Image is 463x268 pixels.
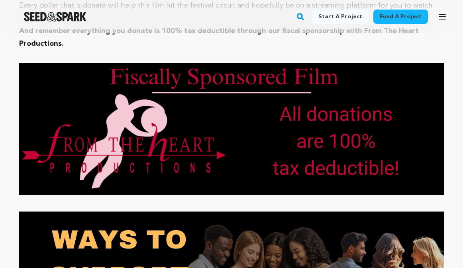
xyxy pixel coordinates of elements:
img: 1757605328-ECHOES%20OF%20LEGENDS-2.jpg [19,63,444,195]
a: Start a project [312,10,369,24]
a: Fund a project [373,10,428,24]
img: Seed&Spark Logo Dark Mode [24,12,86,21]
a: Seed&Spark Homepage [24,12,86,21]
strong: And remember everything you donate is 100% tax deductible through our fiscal sponsorship with Fro... [19,27,419,47]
